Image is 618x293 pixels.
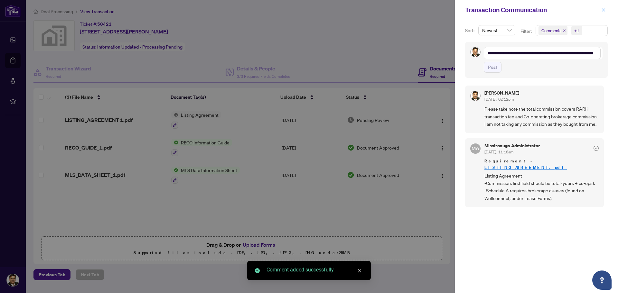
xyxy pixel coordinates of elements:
span: close [563,29,566,32]
span: Comments [541,27,561,34]
h5: [PERSON_NAME] [484,91,519,95]
span: MA [472,144,479,152]
span: Newest [482,25,511,35]
span: [DATE], 02:12pm [484,97,514,102]
p: Filter: [520,28,533,35]
a: Close [356,267,363,274]
span: close [357,269,362,273]
div: Comment added successfully [267,266,363,274]
span: Requirement - [484,158,599,171]
span: close [601,8,606,12]
span: [DATE], 11:18am [484,150,513,154]
a: LISTING_AGREEMENT.pdf [484,165,567,170]
h5: Mississauga Administrator [484,143,540,148]
span: Listing Agreement -Commission: first field should be total (yours + co-ops). -Schedule A requires... [484,172,599,202]
div: +1 [574,27,579,34]
span: Please take note the total commission covers RARH transaction fee and Co-operating brokerage comm... [484,105,599,128]
div: Transaction Communication [465,5,599,15]
img: Profile Icon [471,91,480,101]
span: Comments [538,26,567,35]
button: Open asap [592,270,612,290]
img: Profile Icon [471,47,480,57]
span: check-circle [594,146,599,151]
p: Sort: [465,27,476,34]
button: Post [484,62,501,73]
span: check-circle [255,268,260,273]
